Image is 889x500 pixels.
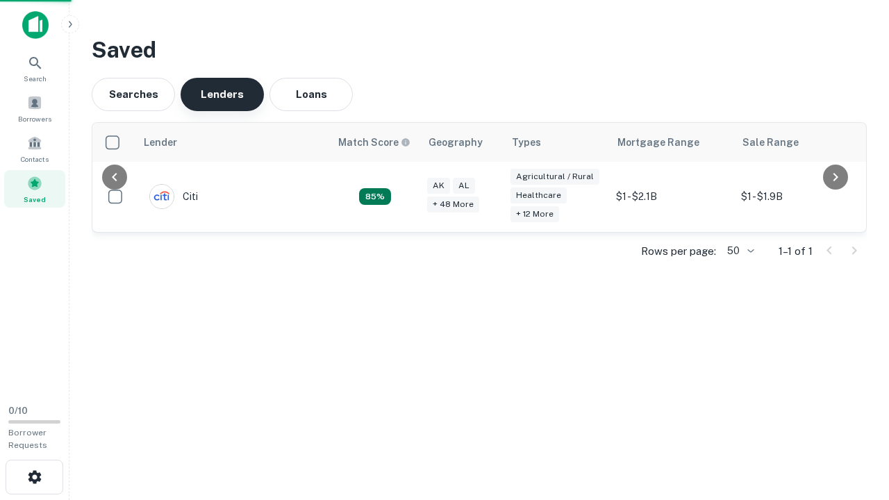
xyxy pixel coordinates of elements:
span: Saved [24,194,46,205]
img: capitalize-icon.png [22,11,49,39]
div: Healthcare [510,187,567,203]
td: $1 - $1.9B [734,162,859,232]
a: Borrowers [4,90,65,127]
th: Sale Range [734,123,859,162]
th: Mortgage Range [609,123,734,162]
a: Saved [4,170,65,208]
td: $1 - $2.1B [609,162,734,232]
th: Geography [420,123,504,162]
p: Rows per page: [641,243,716,260]
div: Agricultural / Rural [510,169,599,185]
div: Sale Range [742,134,799,151]
span: Borrowers [18,113,51,124]
span: 0 / 10 [8,406,28,416]
a: Contacts [4,130,65,167]
div: 50 [722,241,756,261]
div: AL [453,178,475,194]
div: Mortgage Range [617,134,699,151]
div: + 12 more [510,206,559,222]
div: + 48 more [427,197,479,212]
h6: Match Score [338,135,408,150]
div: Capitalize uses an advanced AI algorithm to match your search with the best lender. The match sco... [359,188,391,205]
div: Geography [429,134,483,151]
button: Loans [269,78,353,111]
th: Lender [135,123,330,162]
div: AK [427,178,450,194]
span: Search [24,73,47,84]
div: Types [512,134,541,151]
button: Searches [92,78,175,111]
div: Citi [149,184,198,209]
div: Lender [144,134,177,151]
img: picture [150,185,174,208]
span: Borrower Requests [8,428,47,450]
div: Capitalize uses an advanced AI algorithm to match your search with the best lender. The match sco... [338,135,410,150]
p: 1–1 of 1 [779,243,813,260]
a: Search [4,49,65,87]
th: Capitalize uses an advanced AI algorithm to match your search with the best lender. The match sco... [330,123,420,162]
iframe: Chat Widget [820,389,889,456]
button: Lenders [181,78,264,111]
h3: Saved [92,33,867,67]
span: Contacts [21,153,49,165]
th: Types [504,123,609,162]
